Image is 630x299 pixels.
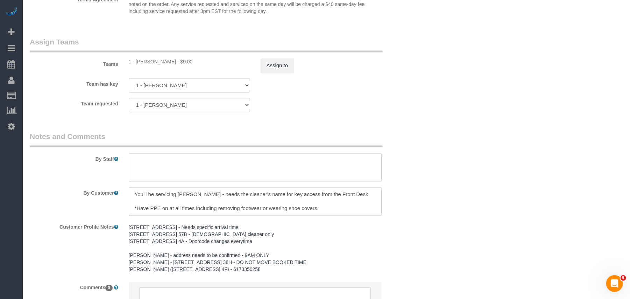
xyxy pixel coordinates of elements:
[621,275,626,281] span: 5
[24,78,123,88] label: Team has key
[129,58,250,65] div: 0 hours x $19.00/hour
[129,224,382,273] pre: [STREET_ADDRESS] - Needs specific arrival time [STREET_ADDRESS] 57B - [DEMOGRAPHIC_DATA] cleaner ...
[24,282,123,291] label: Comments
[105,285,113,291] span: 0
[24,98,123,107] label: Team requested
[24,221,123,231] label: Customer Profile Notes
[24,187,123,197] label: By Customer
[261,58,294,73] button: Assign to
[24,153,123,163] label: By Staff
[30,132,383,147] legend: Notes and Comments
[30,37,383,53] legend: Assign Teams
[24,58,123,68] label: Teams
[4,7,18,17] img: Automaid Logo
[606,275,623,292] iframe: Intercom live chat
